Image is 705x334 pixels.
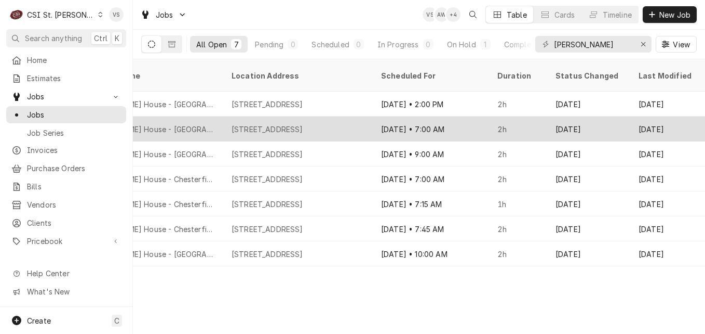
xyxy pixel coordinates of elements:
div: [DATE] [547,142,630,166]
div: Location Name [82,70,213,81]
div: [PERSON_NAME] House - Chesterfield [82,174,215,185]
span: What's New [27,286,120,297]
a: Bills [6,178,126,195]
div: Table [507,9,527,20]
a: Go to Jobs [136,6,191,23]
div: [DATE] • 9:00 AM [373,142,489,166]
div: [DATE] [630,117,705,142]
div: [PERSON_NAME] House - Chesterfield [82,224,215,235]
div: 2h [489,92,547,117]
a: Invoices [6,142,126,159]
div: 1 [482,39,489,50]
span: Purchase Orders [27,163,121,174]
span: Home [27,55,121,66]
div: Completed [504,39,543,50]
span: Pricebook [27,236,105,247]
div: [STREET_ADDRESS] [232,149,303,160]
div: [DATE] [630,92,705,117]
div: Duration [497,70,537,81]
div: Scheduled [311,39,349,50]
div: Scheduled For [381,70,479,81]
button: View [656,36,697,53]
div: [DATE] [630,142,705,166]
div: [DATE] • 7:00 AM [373,117,489,142]
span: New Job [657,9,693,20]
div: [DATE] [547,92,630,117]
span: Ctrl [94,33,107,44]
input: Keyword search [554,36,632,53]
div: + 4 [446,7,460,22]
div: [PERSON_NAME] House - Chesterfield [82,199,215,210]
a: Vendors [6,196,126,213]
div: [PERSON_NAME] House - [GEOGRAPHIC_DATA] [82,149,215,160]
div: Location Address [232,70,362,81]
div: 2h [489,166,547,191]
div: 0 [290,39,296,50]
div: [PERSON_NAME] House - [GEOGRAPHIC_DATA] [82,124,215,135]
a: Go to What's New [6,283,126,300]
span: Clients [27,217,121,228]
a: Jobs [6,106,126,123]
span: Help Center [27,268,120,279]
div: Vicky Stuesse's Avatar [423,7,437,22]
div: 2h [489,216,547,241]
div: 0 [425,39,431,50]
div: CSI St. [PERSON_NAME] [27,9,94,20]
div: VS [109,7,124,22]
div: [DATE] [630,241,705,266]
a: Home [6,52,126,69]
a: Job Series [6,124,126,142]
span: View [671,39,692,50]
span: Create [27,316,51,325]
div: [DATE] [547,166,630,191]
div: C [9,7,24,22]
span: Job Series [27,127,121,138]
span: Bills [27,181,121,192]
div: [DATE] • 10:00 AM [373,241,489,266]
a: Purchase Orders [6,160,126,177]
span: K [115,33,119,44]
div: Cards [554,9,575,20]
div: [DATE] [547,191,630,216]
a: Estimates [6,70,126,87]
div: 1h [489,191,547,216]
div: In Progress [377,39,419,50]
a: Go to Jobs [6,88,126,105]
span: Jobs [156,9,173,20]
span: Jobs [27,109,121,120]
div: 2h [489,241,547,266]
a: Clients [6,214,126,232]
div: AW [435,7,449,22]
div: [DATE] • 7:45 AM [373,216,489,241]
div: [STREET_ADDRESS] [232,99,303,110]
div: [DATE] • 7:00 AM [373,166,489,191]
div: [DATE] • 7:15 AM [373,191,489,216]
div: [PERSON_NAME] House - [GEOGRAPHIC_DATA] [82,99,215,110]
div: Status Changed [555,70,622,81]
div: VS [423,7,437,22]
div: All Open [196,39,227,50]
button: Search anythingCtrlK [6,29,126,47]
span: Vendors [27,199,121,210]
div: [STREET_ADDRESS] [232,199,303,210]
div: [STREET_ADDRESS] [232,224,303,235]
div: [STREET_ADDRESS] [232,124,303,135]
span: Estimates [27,73,121,84]
div: Timeline [603,9,632,20]
div: [STREET_ADDRESS] [232,249,303,260]
span: Jobs [27,91,105,102]
div: 0 [356,39,362,50]
div: 2h [489,142,547,166]
button: New Job [643,6,697,23]
div: [STREET_ADDRESS] [232,174,303,185]
div: [DATE] [630,216,705,241]
div: Alexandria Wilp's Avatar [435,7,449,22]
div: 7 [233,39,239,50]
div: [DATE] [547,241,630,266]
div: [DATE] [630,166,705,191]
button: Open search [465,6,481,23]
a: Go to Help Center [6,265,126,282]
div: Vicky Stuesse's Avatar [109,7,124,22]
div: 2h [489,117,547,142]
a: Go to Pricebook [6,233,126,250]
